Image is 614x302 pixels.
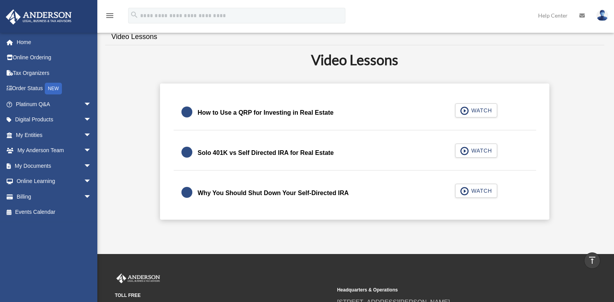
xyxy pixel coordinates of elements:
[5,65,103,81] a: Tax Organizers
[45,83,62,94] div: NEW
[4,9,74,25] img: Anderson Advisors Platinum Portal
[115,291,332,300] small: TOLL FREE
[588,256,597,265] i: vertical_align_top
[110,50,600,69] h2: Video Lessons
[337,286,554,294] small: Headquarters & Operations
[84,112,99,128] span: arrow_drop_down
[198,107,334,118] div: How to Use a QRP for Investing in Real Estate
[130,11,139,19] i: search
[198,188,349,199] div: Why You Should Shut Down Your Self-Directed IRA
[455,103,497,117] button: WATCH
[84,189,99,205] span: arrow_drop_down
[5,96,103,112] a: Platinum Q&Aarrow_drop_down
[115,274,162,284] img: Anderson Advisors Platinum Portal
[84,143,99,159] span: arrow_drop_down
[181,144,528,162] a: Solo 401K vs Self Directed IRA for Real Estate WATCH
[469,147,492,155] span: WATCH
[5,81,103,97] a: Order StatusNEW
[455,184,497,198] button: WATCH
[105,11,114,20] i: menu
[455,144,497,158] button: WATCH
[584,252,600,269] a: vertical_align_top
[5,204,103,220] a: Events Calendar
[84,96,99,112] span: arrow_drop_down
[5,127,103,143] a: My Entitiesarrow_drop_down
[596,10,608,21] img: User Pic
[5,174,103,189] a: Online Learningarrow_drop_down
[469,187,492,195] span: WATCH
[5,189,103,204] a: Billingarrow_drop_down
[84,174,99,190] span: arrow_drop_down
[105,14,114,20] a: menu
[5,158,103,174] a: My Documentsarrow_drop_down
[5,143,103,158] a: My Anderson Teamarrow_drop_down
[84,127,99,143] span: arrow_drop_down
[5,112,103,128] a: Digital Productsarrow_drop_down
[5,50,103,66] a: Online Ordering
[84,158,99,174] span: arrow_drop_down
[181,184,528,203] a: Why You Should Shut Down Your Self-Directed IRA WATCH
[5,34,103,50] a: Home
[105,26,164,48] a: Video Lessons
[181,103,528,122] a: How to Use a QRP for Investing in Real Estate WATCH
[469,107,492,114] span: WATCH
[198,147,334,158] div: Solo 401K vs Self Directed IRA for Real Estate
